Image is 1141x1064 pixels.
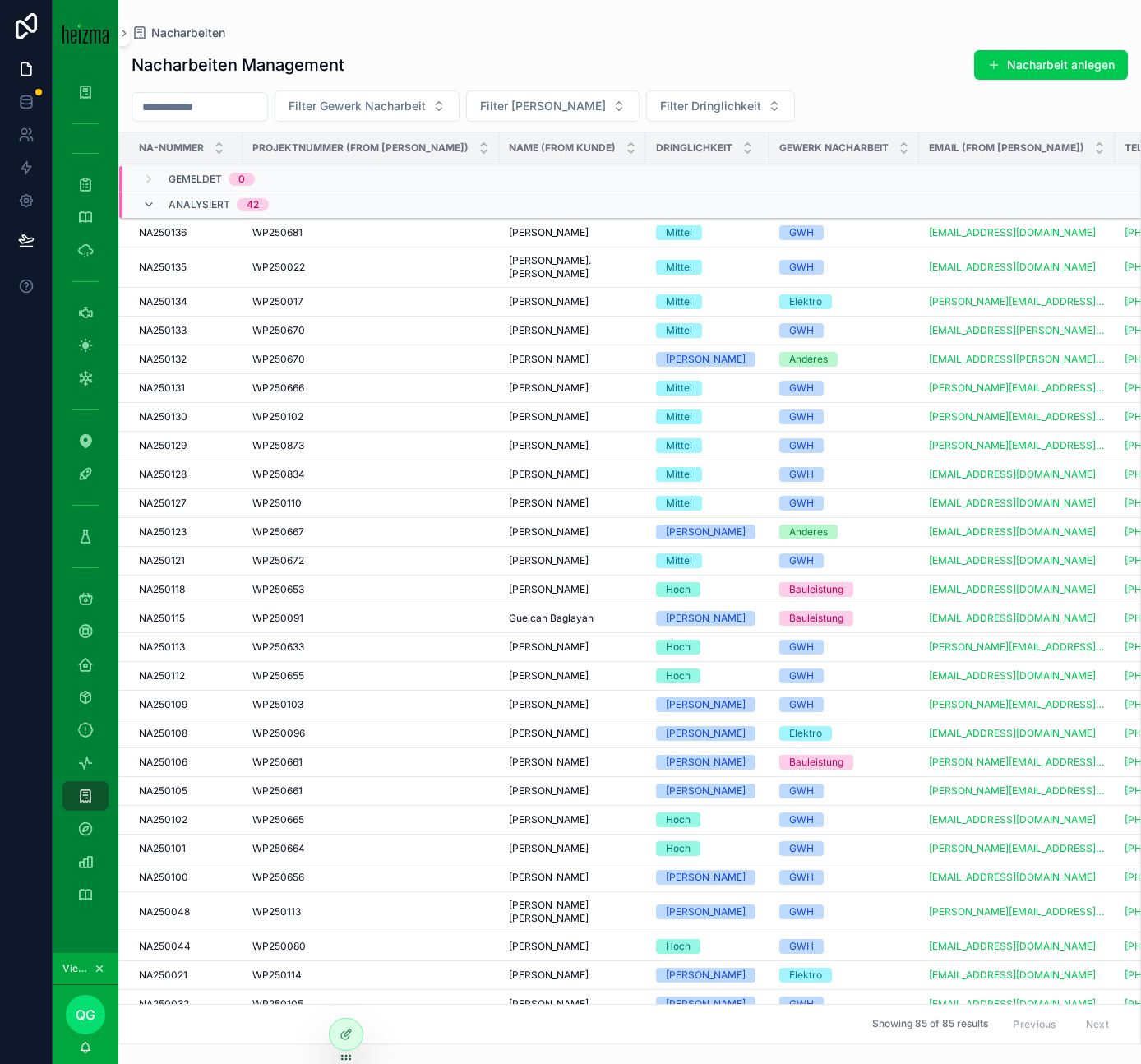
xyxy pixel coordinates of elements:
[509,583,636,596] a: [PERSON_NAME]
[974,50,1128,80] a: Nacharbeit anlegen
[252,756,489,769] a: WP250661
[509,871,636,884] a: [PERSON_NAME]
[252,583,304,596] span: WP250653
[656,640,760,655] a: Hoch
[929,842,1105,855] a: [PERSON_NAME][EMAIL_ADDRESS][PERSON_NAME][DOMAIN_NAME]
[509,525,589,539] span: [PERSON_NAME]
[139,439,187,452] span: NA250129
[252,554,304,567] span: WP250672
[252,871,489,884] a: WP250656
[139,727,233,740] a: NA250108
[139,497,187,510] span: NA250127
[929,554,1096,567] a: [EMAIL_ADDRESS][DOMAIN_NAME]
[666,438,692,453] div: Mittel
[509,899,636,925] span: [PERSON_NAME] [PERSON_NAME]
[139,583,185,596] span: NA250118
[509,439,636,452] a: [PERSON_NAME]
[929,382,1105,395] a: [PERSON_NAME][EMAIL_ADDRESS][PERSON_NAME][DOMAIN_NAME]
[252,497,489,510] a: WP250110
[509,842,636,855] a: [PERSON_NAME]
[666,409,692,424] div: Mittel
[656,553,760,568] a: Mittel
[252,410,303,423] span: WP250102
[252,439,304,452] span: WP250873
[509,295,589,308] span: [PERSON_NAME]
[252,468,489,481] a: WP250834
[139,842,233,855] a: NA250101
[929,871,1096,884] a: [EMAIL_ADDRESS][DOMAIN_NAME]
[929,554,1105,567] a: [EMAIL_ADDRESS][DOMAIN_NAME]
[169,198,230,211] span: Analysiert
[252,727,489,740] a: WP250096
[289,98,426,114] span: Filter Gewerk Nacharbeit
[929,525,1096,539] a: [EMAIL_ADDRESS][DOMAIN_NAME]
[139,468,187,481] span: NA250128
[929,226,1096,239] a: [EMAIL_ADDRESS][DOMAIN_NAME]
[252,410,489,423] a: WP250102
[779,467,909,482] a: GWH
[169,173,222,186] span: Gemeldet
[789,225,814,240] div: GWH
[779,225,909,240] a: GWH
[666,755,746,770] div: [PERSON_NAME]
[779,870,909,885] a: GWH
[656,697,760,712] a: [PERSON_NAME]
[252,813,304,826] span: WP250665
[139,641,185,654] span: NA250113
[139,698,233,711] a: NA250109
[929,813,1096,826] a: [EMAIL_ADDRESS][DOMAIN_NAME]
[666,467,692,482] div: Mittel
[252,226,303,239] span: WP250681
[789,611,843,626] div: Bauleistung
[789,381,814,396] div: GWH
[929,669,1096,682] a: [EMAIL_ADDRESS][DOMAIN_NAME]
[509,554,589,567] span: [PERSON_NAME]
[929,583,1105,596] a: [EMAIL_ADDRESS][DOMAIN_NAME]
[139,756,233,769] a: NA250106
[252,698,489,711] a: WP250103
[929,497,1105,510] a: [EMAIL_ADDRESS][DOMAIN_NAME]
[252,226,489,239] a: WP250681
[789,726,822,741] div: Elektro
[929,756,1105,769] a: [PERSON_NAME][EMAIL_ADDRESS][DOMAIN_NAME]
[509,226,589,239] span: [PERSON_NAME]
[779,553,909,568] a: GWH
[929,871,1105,884] a: [EMAIL_ADDRESS][DOMAIN_NAME]
[139,669,185,682] span: NA250112
[929,727,1105,740] a: [EMAIL_ADDRESS][DOMAIN_NAME]
[929,784,1105,798] a: [PERSON_NAME][EMAIL_ADDRESS][DOMAIN_NAME]
[509,254,636,280] span: [PERSON_NAME]. [PERSON_NAME]
[139,842,186,855] span: NA250101
[779,755,909,770] a: Bauleistung
[666,726,746,741] div: [PERSON_NAME]
[929,226,1105,239] a: [EMAIL_ADDRESS][DOMAIN_NAME]
[789,496,814,511] div: GWH
[252,261,489,274] a: WP250022
[789,409,814,424] div: GWH
[929,439,1105,452] a: [PERSON_NAME][EMAIL_ADDRESS][DOMAIN_NAME]
[779,381,909,396] a: GWH
[252,871,304,884] span: WP250656
[656,294,760,309] a: Mittel
[779,323,909,338] a: GWH
[139,525,233,539] a: NA250123
[252,698,303,711] span: WP250103
[929,468,1096,481] a: [EMAIL_ADDRESS][DOMAIN_NAME]
[509,468,636,481] a: [PERSON_NAME]
[656,409,760,424] a: Mittel
[656,381,760,396] a: Mittel
[139,324,187,337] span: NA250133
[509,871,589,884] span: [PERSON_NAME]
[666,611,746,626] div: [PERSON_NAME]
[509,554,636,567] a: [PERSON_NAME]
[929,727,1096,740] a: [EMAIL_ADDRESS][DOMAIN_NAME]
[929,468,1105,481] a: [EMAIL_ADDRESS][DOMAIN_NAME]
[132,25,225,41] a: Nacharbeiten
[779,784,909,798] a: GWH
[139,871,188,884] span: NA250100
[779,812,909,827] a: GWH
[252,669,304,682] span: WP250655
[666,225,692,240] div: Mittel
[252,612,303,625] span: WP250091
[779,496,909,511] a: GWH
